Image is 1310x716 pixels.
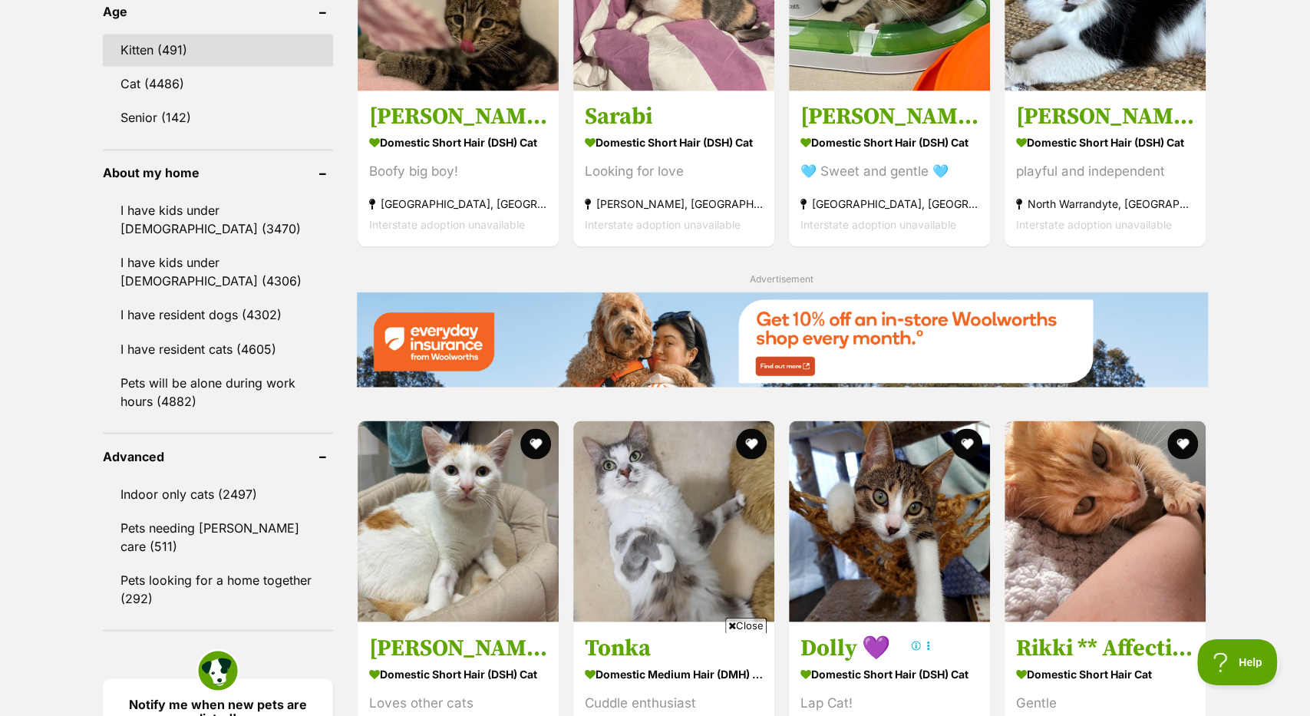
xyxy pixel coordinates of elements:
a: Indoor only cats (2497) [103,478,333,510]
img: Rikki ** Affectionate Boy ** - Domestic Short Hair Cat [1005,421,1206,622]
a: Register Now For Steptember [12,140,218,154]
iframe: Advertisement [376,639,935,708]
a: Pets needing [PERSON_NAME] care (511) [103,512,333,563]
a: I have kids under [DEMOGRAPHIC_DATA] (3470) [103,195,333,246]
a: [PERSON_NAME] Domestic Short Hair (DSH) Cat Boofy big boy! [GEOGRAPHIC_DATA], [GEOGRAPHIC_DATA] I... [358,91,559,246]
h3: [PERSON_NAME] [369,102,547,131]
span: Register Now For Steptember [12,142,218,154]
strong: [GEOGRAPHIC_DATA], [GEOGRAPHIC_DATA] [800,193,978,214]
span: Interstate adoption unavailable [369,218,525,231]
div: Boofy big boy! [369,161,547,182]
a: Pets looking for a home together (292) [103,564,333,615]
div: playful and independent [1016,161,1194,182]
a: Steptember [48,123,114,131]
a: I have resident cats (4605) [103,333,333,365]
span: Interstate adoption unavailable [1016,218,1172,231]
a: I have kids under [DEMOGRAPHIC_DATA] (4306) [103,247,333,298]
a: Sarabi Domestic Short Hair (DSH) Cat Looking for love [PERSON_NAME], [GEOGRAPHIC_DATA] Interstate... [573,91,774,246]
img: Tonka - Domestic Medium Hair (DMH) Cat [573,421,774,622]
span: Interstate adoption unavailable [585,218,741,231]
button: favourite [952,429,982,460]
span: Learn More [12,173,68,186]
strong: Domestic Short Hair (DSH) Cat [369,131,547,153]
header: About my home [103,167,333,180]
a: [PERSON_NAME] Domestic Short Hair (DSH) Cat playful and independent North Warrandyte, [GEOGRAPHIC... [1005,91,1206,246]
img: Dolly 💜 - Domestic Short Hair (DSH) Cat [789,421,990,622]
a: Sponsored [114,123,164,131]
img: Everyday Insurance promotional banner [356,292,1208,387]
a: Pets will be alone during work hours (4882) [103,367,333,417]
strong: Domestic Short Hair (DSH) Cat [585,131,763,153]
strong: Domestic Short Hair (DSH) Cat [1016,131,1194,153]
a: [PERSON_NAME] Domestic Short Hair (DSH) Cat 🩵 Sweet and gentle 🩵 [GEOGRAPHIC_DATA], [GEOGRAPHIC_D... [789,91,990,246]
div: 🩵 Sweet and gentle 🩵 [800,161,978,182]
a: Cat (4486) [103,68,333,101]
header: Advanced [103,450,333,464]
span: Close [725,618,767,633]
img: Fletcher - Domestic Short Hair (DSH) Cat [358,421,559,622]
div: Looking for love [585,161,763,182]
h3: [PERSON_NAME] [800,102,978,131]
strong: Domestic Short Hair (DSH) Cat [800,131,978,153]
button: favourite [520,429,551,460]
div: Gentle [1016,693,1194,714]
strong: [GEOGRAPHIC_DATA], [GEOGRAPHIC_DATA] [369,193,547,214]
span: Advertisement [750,274,813,285]
button: favourite [1168,429,1199,460]
a: Learn More [1,168,231,192]
h3: [PERSON_NAME] [1016,102,1194,131]
iframe: Help Scout Beacon - Open [1197,639,1279,685]
button: favourite [736,429,767,460]
a: Everyday Insurance promotional banner [356,292,1208,390]
strong: [PERSON_NAME], [GEOGRAPHIC_DATA] [585,193,763,214]
strong: North Warrandyte, [GEOGRAPHIC_DATA] [1016,193,1194,214]
h3: Rikki ** Affectionate Boy ** [1016,634,1194,663]
h3: [PERSON_NAME] [369,634,547,663]
h3: Sarabi [585,102,763,131]
a: I have resident dogs (4302) [103,299,333,332]
strong: Domestic Short Hair Cat [1016,663,1194,685]
div: Loves other cats [369,693,547,714]
a: Kitten (491) [103,35,333,67]
strong: Domestic Short Hair (DSH) Cat [369,663,547,685]
a: Senior (142) [103,102,333,134]
span: Interstate adoption unavailable [800,218,956,231]
header: Age [103,5,333,19]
